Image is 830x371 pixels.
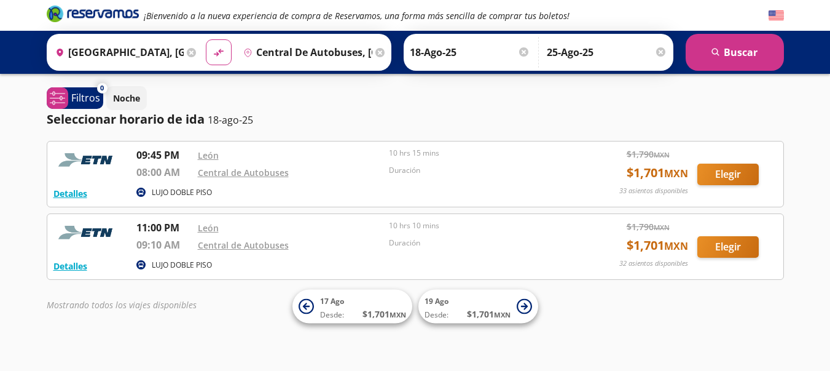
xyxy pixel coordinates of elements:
span: Desde: [320,309,344,321]
small: MXN [664,239,688,253]
img: RESERVAMOS [53,220,121,245]
p: 10 hrs 15 mins [389,148,574,159]
a: Central de Autobuses [198,239,289,251]
button: Elegir [697,164,759,185]
span: Desde: [425,309,448,321]
p: 33 asientos disponibles [619,186,688,196]
span: 19 Ago [425,296,448,306]
em: ¡Bienvenido a la nueva experiencia de compra de Reservamos, una forma más sencilla de comprar tus... [144,10,570,22]
a: Brand Logo [47,4,139,26]
button: English [769,8,784,23]
button: Elegir [697,236,759,258]
p: 09:10 AM [136,237,192,252]
small: MXN [390,310,406,319]
span: 17 Ago [320,296,344,306]
button: 17 AgoDesde:$1,701MXN [292,290,412,324]
span: $ 1,701 [627,164,688,182]
p: 10 hrs 10 mins [389,220,574,231]
button: Detalles [53,260,87,273]
button: 19 AgoDesde:$1,701MXN [418,290,538,324]
small: MXN [654,223,670,232]
a: León [198,150,219,161]
p: LUJO DOBLE PISO [152,260,212,271]
p: 32 asientos disponibles [619,258,688,269]
span: $ 1,701 [627,236,688,255]
button: Buscar [686,34,784,71]
span: $ 1,790 [627,148,670,161]
input: Buscar Destino [238,37,372,68]
p: LUJO DOBLE PISO [152,187,212,198]
button: Detalles [53,187,87,200]
button: Noche [106,86,147,110]
img: RESERVAMOS [53,148,121,172]
p: Duración [389,165,574,176]
button: 0Filtros [47,87,103,109]
span: $ 1,701 [362,308,406,321]
p: 11:00 PM [136,220,192,235]
input: Opcional [547,37,667,68]
span: 0 [100,83,104,94]
a: Central de Autobuses [198,167,289,178]
p: Duración [389,237,574,249]
p: 08:00 AM [136,165,192,180]
input: Buscar Origen [50,37,184,68]
p: 18-ago-25 [208,113,253,127]
a: León [198,222,219,234]
p: Filtros [71,90,100,105]
small: MXN [494,310,511,319]
p: 09:45 PM [136,148,192,162]
input: Elegir Fecha [410,37,530,68]
p: Noche [113,92,140,105]
em: Mostrando todos los viajes disponibles [47,299,197,311]
span: $ 1,701 [467,308,511,321]
p: Seleccionar horario de ida [47,110,205,129]
small: MXN [654,150,670,159]
i: Brand Logo [47,4,139,23]
small: MXN [664,167,688,180]
span: $ 1,790 [627,220,670,233]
